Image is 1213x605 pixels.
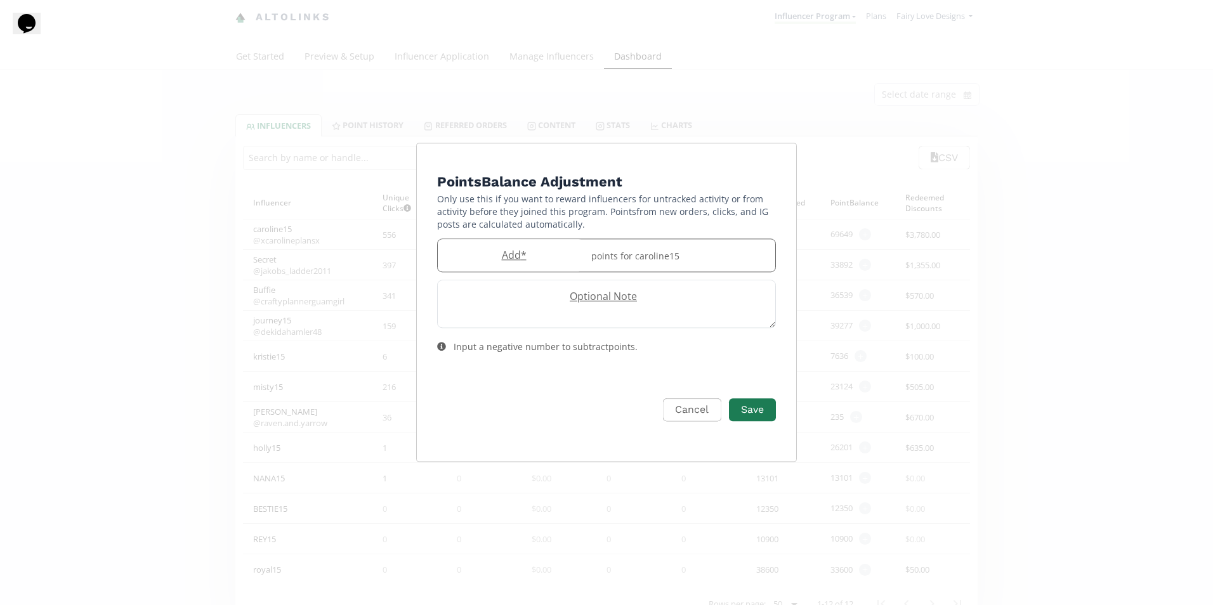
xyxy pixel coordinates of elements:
div: points for caroline15 [584,239,775,271]
p: Only use this if you want to reward influencers for untracked activity or from activity before th... [437,193,776,231]
button: Save [729,398,776,422]
h4: Points Balance Adjustment [437,171,776,193]
label: Optional Note [438,289,763,304]
label: Add * [438,248,584,263]
button: Cancel [663,398,721,422]
div: Edit Program [416,143,797,462]
iframe: chat widget [13,13,53,51]
div: Input a negative number to subtract points . [454,341,638,353]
